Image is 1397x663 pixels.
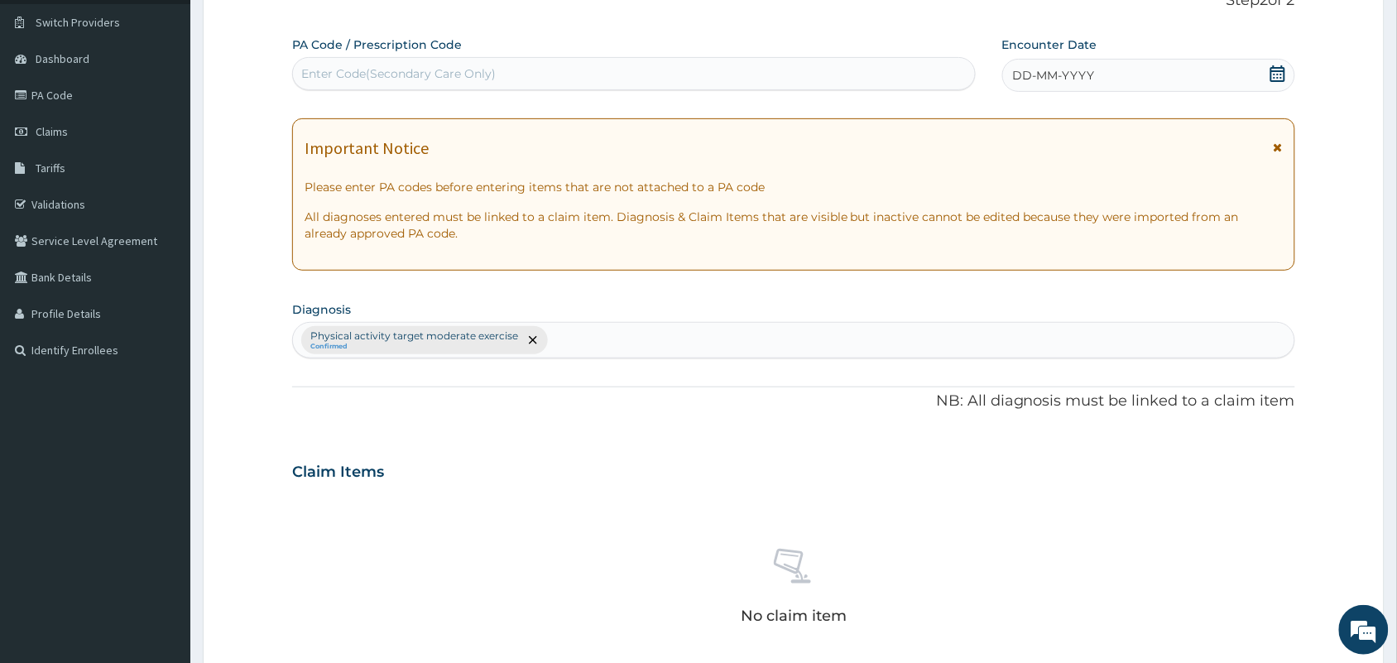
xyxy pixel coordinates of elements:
h3: Claim Items [292,464,384,482]
label: Encounter Date [1002,36,1097,53]
span: Dashboard [36,51,89,66]
span: We're online! [96,209,228,376]
p: No claim item [741,608,847,624]
p: NB: All diagnosis must be linked to a claim item [292,391,1295,412]
span: DD-MM-YYYY [1013,67,1095,84]
div: Enter Code(Secondary Care Only) [301,65,496,82]
textarea: Type your message and hit 'Enter' [8,452,315,510]
div: Minimize live chat window [271,8,311,48]
span: Claims [36,124,68,139]
p: All diagnoses entered must be linked to a claim item. Diagnosis & Claim Items that are visible bu... [305,209,1283,242]
span: Switch Providers [36,15,120,30]
span: Tariffs [36,161,65,175]
div: Chat with us now [86,93,278,114]
label: PA Code / Prescription Code [292,36,462,53]
label: Diagnosis [292,301,351,318]
p: Please enter PA codes before entering items that are not attached to a PA code [305,179,1283,195]
img: d_794563401_company_1708531726252_794563401 [31,83,67,124]
h1: Important Notice [305,139,429,157]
